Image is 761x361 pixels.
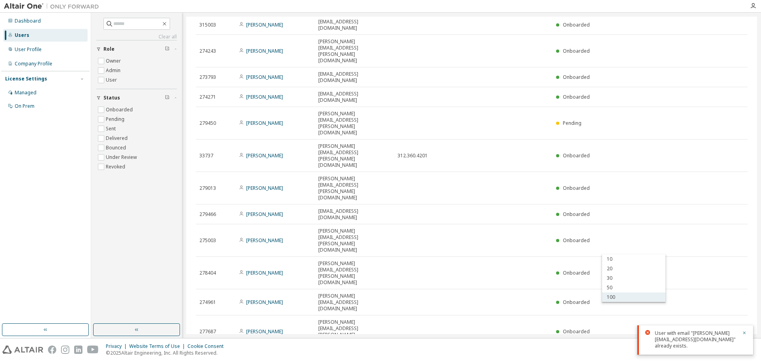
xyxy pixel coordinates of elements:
span: 279466 [199,211,216,218]
img: facebook.svg [48,346,56,354]
span: Onboarded [563,74,590,80]
button: Status [96,89,177,107]
button: Role [96,40,177,58]
span: Pending [563,120,581,126]
img: linkedin.svg [74,346,82,354]
span: Onboarded [563,152,590,159]
span: [PERSON_NAME][EMAIL_ADDRESS][PERSON_NAME][DOMAIN_NAME] [318,260,390,286]
div: Website Terms of Use [129,343,187,350]
a: Clear all [96,34,177,40]
span: Onboarded [563,185,590,191]
p: © 2025 Altair Engineering, Inc. All Rights Reserved. [106,350,228,356]
span: 274961 [199,299,216,306]
div: Dashboard [15,18,41,24]
span: 278404 [199,270,216,276]
span: [PERSON_NAME][EMAIL_ADDRESS][PERSON_NAME][DOMAIN_NAME] [318,228,390,253]
span: Onboarded [563,328,590,335]
div: License Settings [5,76,47,82]
label: Revoked [106,162,127,172]
a: [PERSON_NAME] [246,269,283,276]
span: 273793 [199,74,216,80]
label: User [106,75,119,85]
span: [PERSON_NAME][EMAIL_ADDRESS][PERSON_NAME][DOMAIN_NAME] [318,38,390,64]
span: Onboarded [563,237,590,244]
a: [PERSON_NAME] [246,21,283,28]
div: Users [15,32,29,38]
span: Onboarded [563,21,590,28]
label: Under Review [106,153,138,162]
a: [PERSON_NAME] [246,48,283,54]
span: Status [103,95,120,101]
div: Privacy [106,343,129,350]
img: Altair One [4,2,103,10]
span: [PERSON_NAME][EMAIL_ADDRESS][PERSON_NAME][DOMAIN_NAME] [318,111,390,136]
div: User Profile [15,46,42,53]
label: Pending [106,115,126,124]
div: 50 [602,283,665,292]
span: 274243 [199,48,216,54]
span: 274271 [199,94,216,100]
div: User with email "[PERSON_NAME][EMAIL_ADDRESS][DOMAIN_NAME]" already exists. [655,330,737,349]
span: [EMAIL_ADDRESS][DOMAIN_NAME] [318,71,390,84]
div: 20 [602,264,665,273]
label: Bounced [106,143,128,153]
span: [PERSON_NAME][EMAIL_ADDRESS][PERSON_NAME][DOMAIN_NAME] [318,319,390,344]
span: 33737 [199,153,213,159]
div: 30 [602,273,665,283]
span: [PERSON_NAME][EMAIL_ADDRESS][PERSON_NAME][DOMAIN_NAME] [318,143,390,168]
label: Delivered [106,134,129,143]
span: [EMAIL_ADDRESS][DOMAIN_NAME] [318,91,390,103]
label: Admin [106,66,122,75]
div: Company Profile [15,61,52,67]
span: Onboarded [563,211,590,218]
img: instagram.svg [61,346,69,354]
span: 275003 [199,237,216,244]
div: Managed [15,90,36,96]
span: [PERSON_NAME][EMAIL_ADDRESS][DOMAIN_NAME] [318,293,390,312]
span: Role [103,46,115,52]
span: Clear filter [165,95,170,101]
img: youtube.svg [87,346,99,354]
a: [PERSON_NAME] [246,299,283,306]
span: 312.360.4201 [398,153,428,159]
a: [PERSON_NAME] [246,94,283,100]
label: Owner [106,56,122,66]
label: Onboarded [106,105,134,115]
a: [PERSON_NAME] [246,120,283,126]
a: [PERSON_NAME] [246,237,283,244]
div: Cookie Consent [187,343,228,350]
span: Onboarded [563,94,590,100]
span: [EMAIL_ADDRESS][DOMAIN_NAME] [318,208,390,221]
a: [PERSON_NAME] [246,74,283,80]
div: On Prem [15,103,34,109]
span: 315003 [199,22,216,28]
span: 279450 [199,120,216,126]
span: Onboarded [563,48,590,54]
span: 277687 [199,329,216,335]
span: [PERSON_NAME][EMAIL_ADDRESS][PERSON_NAME][DOMAIN_NAME] [318,176,390,201]
img: altair_logo.svg [2,346,43,354]
a: [PERSON_NAME] [246,152,283,159]
a: [PERSON_NAME] [246,185,283,191]
div: 10 [602,254,665,264]
span: Clear filter [165,46,170,52]
span: Onboarded [563,269,590,276]
span: Onboarded [563,299,590,306]
div: 100 [602,292,665,302]
span: 279013 [199,185,216,191]
a: [PERSON_NAME] [246,211,283,218]
label: Sent [106,124,117,134]
span: [EMAIL_ADDRESS][DOMAIN_NAME] [318,19,390,31]
a: [PERSON_NAME] [246,328,283,335]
